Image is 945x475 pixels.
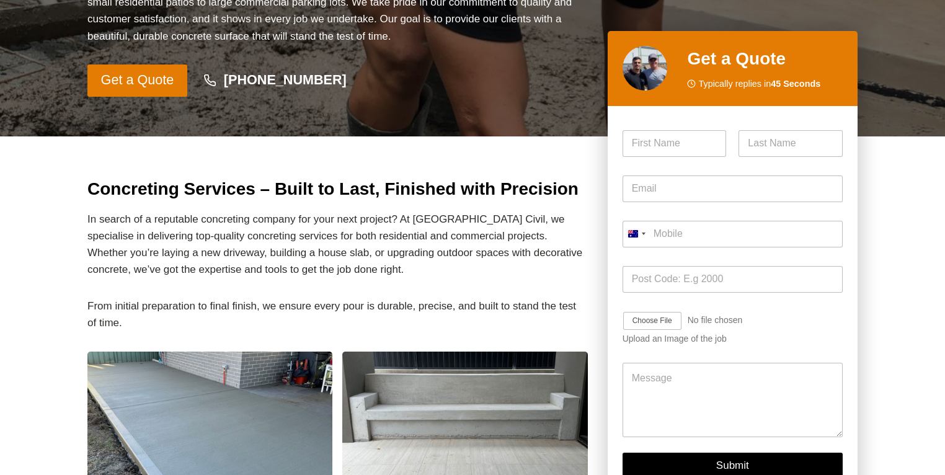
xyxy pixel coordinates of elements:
[87,64,187,97] a: Get a Quote
[771,79,820,89] strong: 45 Seconds
[192,66,358,95] a: [PHONE_NUMBER]
[87,298,588,331] p: From initial preparation to final finish, we ensure every pour is durable, precise, and built to ...
[687,46,843,72] h2: Get a Quote
[101,69,174,91] span: Get a Quote
[623,334,843,345] div: Upload an Image of the job
[224,72,347,87] strong: [PHONE_NUMBER]
[87,211,588,278] p: In search of a reputable concreting company for your next project? At [GEOGRAPHIC_DATA] Civil, we...
[623,175,843,202] input: Email
[87,176,588,202] h2: Concreting Services – Built to Last, Finished with Precision
[623,130,727,157] input: First Name
[623,266,843,293] input: Post Code: E.g 2000
[623,221,650,247] button: Selected country
[623,221,843,247] input: Mobile
[698,77,820,91] span: Typically replies in
[739,130,843,157] input: Last Name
